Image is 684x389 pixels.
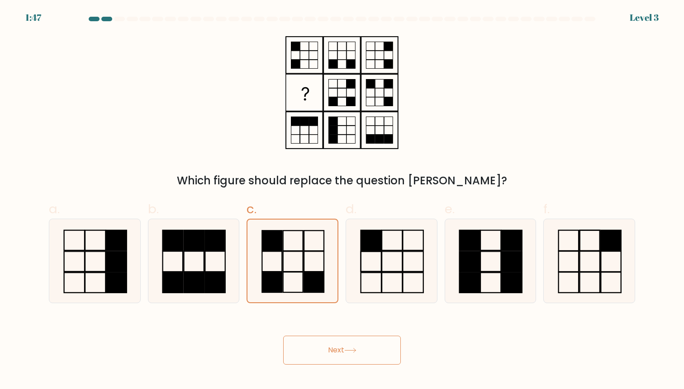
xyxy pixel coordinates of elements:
[25,11,41,24] div: 1:47
[54,173,630,189] div: Which figure should replace the question [PERSON_NAME]?
[148,200,159,218] span: b.
[49,200,60,218] span: a.
[247,200,256,218] span: c.
[630,11,659,24] div: Level 3
[283,336,401,365] button: Next
[445,200,455,218] span: e.
[346,200,356,218] span: d.
[543,200,550,218] span: f.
